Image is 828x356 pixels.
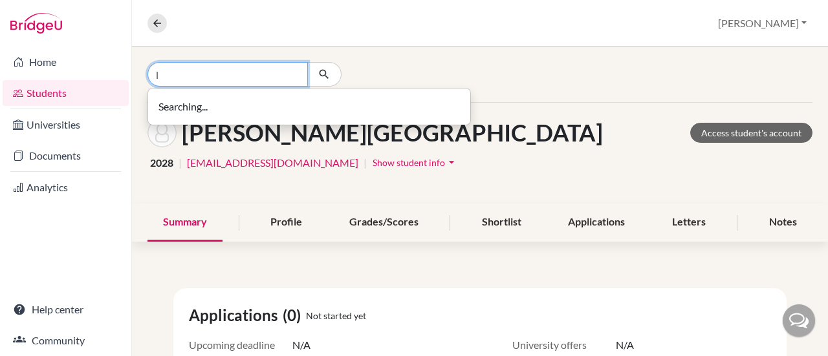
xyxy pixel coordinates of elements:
[158,99,460,114] p: Searching...
[3,143,129,169] a: Documents
[283,304,306,327] span: (0)
[364,155,367,171] span: |
[466,204,537,242] div: Shortlist
[150,155,173,171] span: 2028
[189,337,292,353] span: Upcoming deadline
[255,204,318,242] div: Profile
[182,119,603,147] h1: [PERSON_NAME][GEOGRAPHIC_DATA]
[754,204,812,242] div: Notes
[3,80,129,106] a: Students
[292,337,310,353] span: N/A
[187,155,358,171] a: [EMAIL_ADDRESS][DOMAIN_NAME]
[445,156,458,169] i: arrow_drop_down
[373,157,445,168] span: Show student info
[3,328,129,353] a: Community
[147,118,177,147] img: Francheska Delgado's avatar
[690,123,812,143] a: Access student's account
[3,297,129,322] a: Help center
[334,204,434,242] div: Grades/Scores
[147,62,308,87] input: Find student by name...
[3,174,129,200] a: Analytics
[10,13,62,34] img: Bridge-U
[189,304,283,327] span: Applications
[3,49,129,75] a: Home
[712,11,812,36] button: [PERSON_NAME]
[147,204,223,242] div: Summary
[306,309,366,322] span: Not started yet
[372,152,459,173] button: Show student infoarrow_drop_down
[3,112,129,138] a: Universities
[552,204,640,242] div: Applications
[616,337,634,353] span: N/A
[657,204,721,242] div: Letters
[28,9,63,21] span: Ayuda
[179,155,182,171] span: |
[512,337,616,353] span: University offers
